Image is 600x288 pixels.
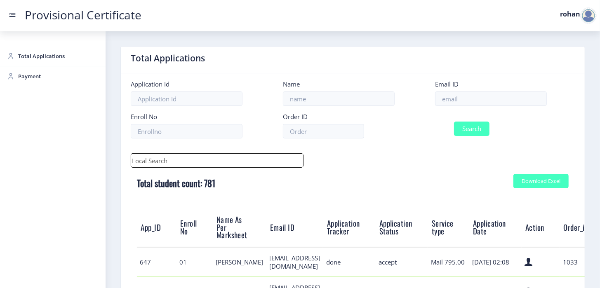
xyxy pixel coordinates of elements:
td: [EMAIL_ADDRESS][DOMAIN_NAME] [266,247,323,277]
th: App_ID [137,208,176,247]
span: Total Applications [18,51,99,61]
div: Download Excel [522,178,560,184]
th: Service type [428,208,469,247]
input: Local Search [131,153,304,168]
th: Application Tracker [323,208,375,247]
td: [DATE] 02:08 [469,247,522,277]
input: Enrollno [131,124,242,138]
b: Total student count: 781 [137,176,215,190]
label: Enroll No [131,112,157,121]
div: Mail 795.00 [431,258,466,266]
label: Order ID [283,112,308,121]
td: [PERSON_NAME] [212,247,266,277]
td: done [323,247,375,277]
td: 647 [137,247,176,277]
label: Application Id [131,80,169,88]
th: Email ID [266,208,323,247]
td: accept [375,247,428,277]
th: Enroll No [176,208,213,247]
input: name [283,91,395,106]
input: Order [283,124,364,138]
label: Email ID [435,80,459,88]
td: 01 [176,247,213,277]
label: rohan [560,11,580,17]
th: Application Status [375,208,428,247]
input: Application Id [131,91,242,106]
label: Total Applications [131,53,205,63]
a: Provisional Certificate [16,11,150,19]
input: email [435,91,547,106]
th: Action [522,208,560,247]
th: Application Date [469,208,522,247]
th: Name As Per Marksheet [212,208,266,247]
span: Payment [18,71,99,81]
button: Search [454,122,489,136]
label: Name [283,80,300,88]
button: Download Excel [513,174,569,188]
